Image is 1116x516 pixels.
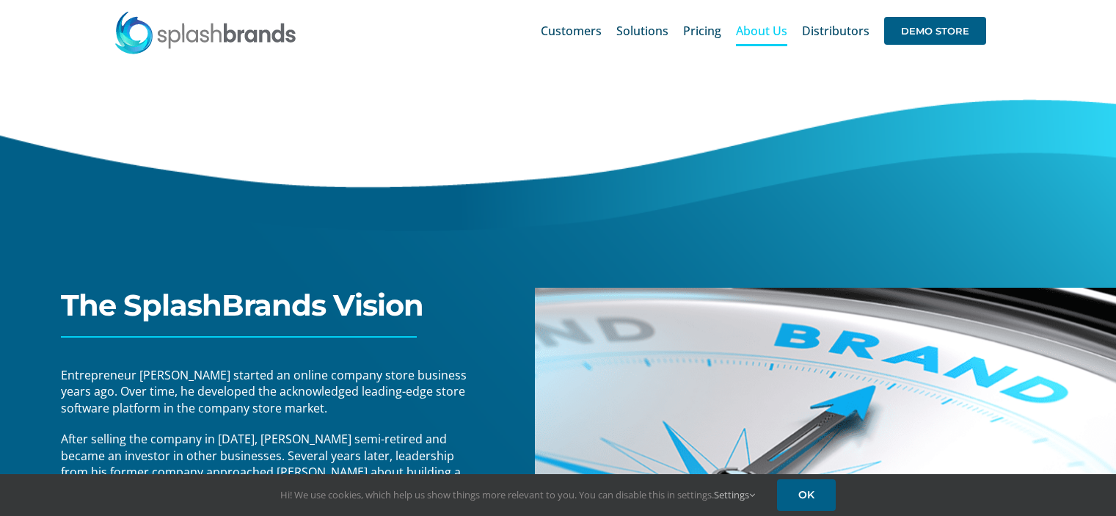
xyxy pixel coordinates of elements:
[683,7,721,54] a: Pricing
[802,7,869,54] a: Distributors
[616,25,668,37] span: Solutions
[802,25,869,37] span: Distributors
[61,367,467,416] span: Entrepreneur [PERSON_NAME] started an online company store business years ago. Over time, he deve...
[114,10,297,54] img: SplashBrands.com Logo
[714,488,755,501] a: Settings
[61,431,461,496] span: After selling the company in [DATE], [PERSON_NAME] semi-retired and became an investor in other b...
[280,488,755,501] span: Hi! We use cookies, which help us show things more relevant to you. You can disable this in setti...
[884,7,986,54] a: DEMO STORE
[61,287,423,323] span: The SplashBrands Vision
[541,7,986,54] nav: Main Menu
[541,7,602,54] a: Customers
[736,25,787,37] span: About Us
[777,479,836,511] a: OK
[884,17,986,45] span: DEMO STORE
[683,25,721,37] span: Pricing
[541,25,602,37] span: Customers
